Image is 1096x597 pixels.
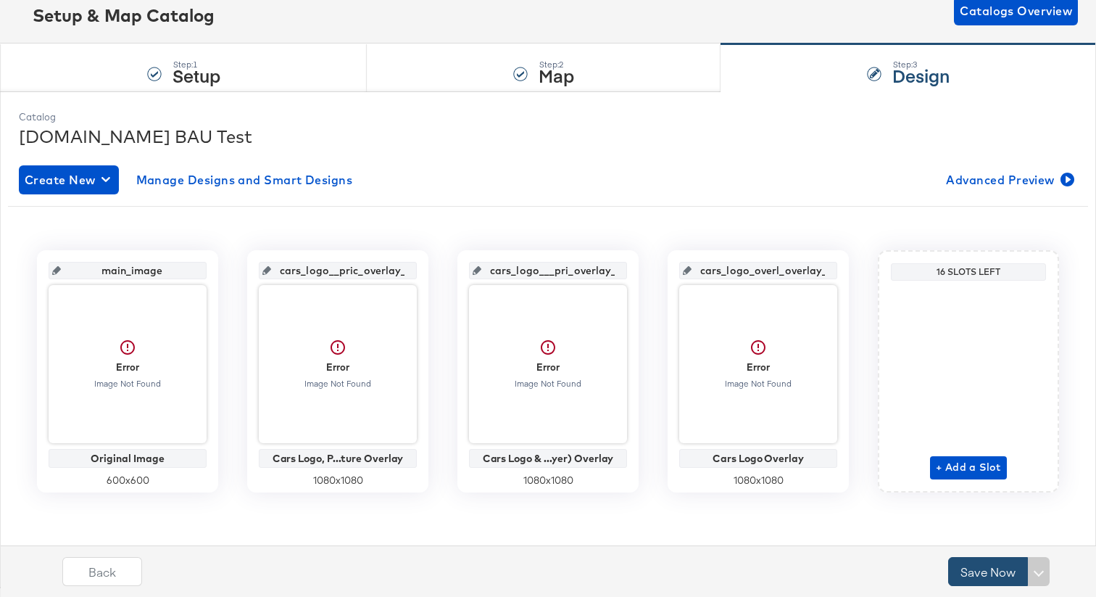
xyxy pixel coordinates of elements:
[52,453,203,464] div: Original Image
[33,3,215,28] div: Setup & Map Catalog
[539,59,574,70] div: Step: 2
[259,474,417,487] div: 1080 x 1080
[62,557,142,586] button: Back
[19,124,1077,149] div: [DOMAIN_NAME] BAU Test
[960,1,1072,21] span: Catalogs Overview
[469,474,627,487] div: 1080 x 1080
[930,456,1007,479] button: + Add a Slot
[473,453,623,464] div: Cars Logo & ...yer) Overlay
[136,170,353,190] span: Manage Designs and Smart Designs
[130,165,359,194] button: Manage Designs and Smart Designs
[25,170,113,190] span: Create New
[936,458,1001,477] span: + Add a Slot
[940,165,1077,194] button: Advanced Preview
[679,474,837,487] div: 1080 x 1080
[49,474,207,487] div: 600 x 600
[894,266,1042,278] div: 16 Slots Left
[683,453,834,464] div: Cars Logo Overlay
[946,170,1071,190] span: Advanced Preview
[173,59,220,70] div: Step: 1
[539,63,574,87] strong: Map
[173,63,220,87] strong: Setup
[948,557,1028,586] button: Save Now
[262,453,413,464] div: Cars Logo, P...ture Overlay
[892,63,950,87] strong: Design
[19,165,119,194] button: Create New
[892,59,950,70] div: Step: 3
[19,110,1077,124] div: Catalog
